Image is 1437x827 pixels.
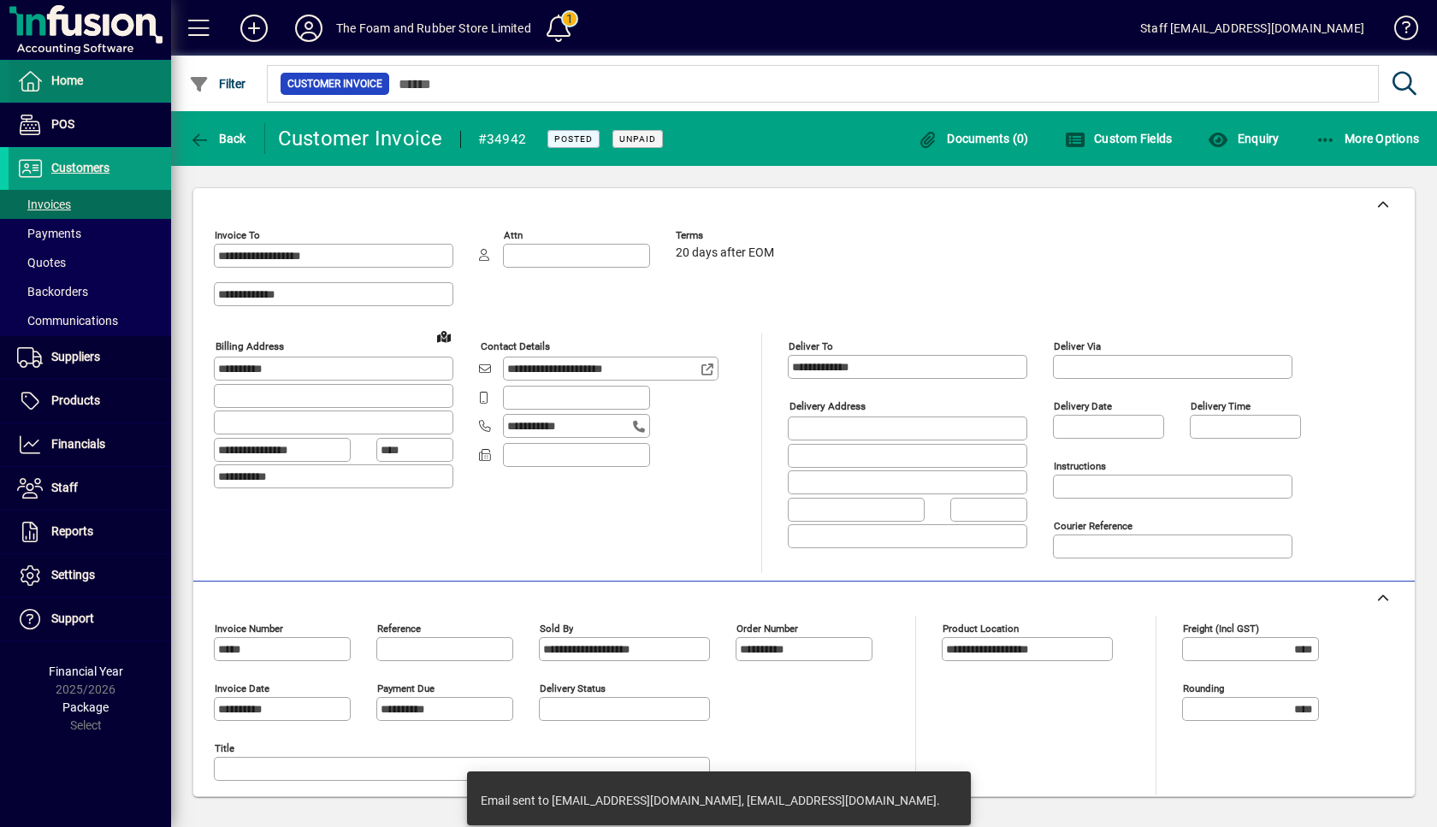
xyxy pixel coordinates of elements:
span: Back [189,132,246,145]
mat-label: Deliver To [789,340,833,352]
span: Customer Invoice [287,75,382,92]
mat-label: Delivery status [540,682,606,694]
span: Payments [17,227,81,240]
span: Documents (0) [918,132,1029,145]
a: Backorders [9,277,171,306]
span: More Options [1316,132,1420,145]
a: Financials [9,423,171,466]
a: Home [9,60,171,103]
a: Reports [9,511,171,553]
mat-label: Invoice To [215,229,260,241]
button: Enquiry [1203,123,1283,154]
span: Financial Year [49,665,123,678]
span: POS [51,117,74,131]
span: Financials [51,437,105,451]
span: Settings [51,568,95,582]
mat-label: Freight (incl GST) [1183,623,1259,635]
span: Products [51,393,100,407]
mat-label: Order number [736,623,798,635]
mat-label: Courier Reference [1054,520,1132,532]
span: Invoices [17,198,71,211]
a: Suppliers [9,336,171,379]
a: Quotes [9,248,171,277]
div: Email sent to [EMAIL_ADDRESS][DOMAIN_NAME], [EMAIL_ADDRESS][DOMAIN_NAME]. [481,792,940,809]
mat-label: Title [215,742,234,754]
span: Backorders [17,285,88,298]
mat-label: Product location [943,623,1019,635]
button: Back [185,123,251,154]
span: Package [62,700,109,714]
a: POS [9,103,171,146]
mat-label: Deliver via [1054,340,1101,352]
span: Unpaid [619,133,656,145]
span: Enquiry [1208,132,1279,145]
mat-label: Attn [504,229,523,241]
button: Documents (0) [914,123,1033,154]
button: More Options [1311,123,1424,154]
a: Payments [9,219,171,248]
span: 20 days after EOM [676,246,774,260]
span: Support [51,611,94,625]
a: Communications [9,306,171,335]
a: Staff [9,467,171,510]
div: The Foam and Rubber Store Limited [336,15,531,42]
div: #34942 [478,126,527,153]
mat-label: Invoice number [215,623,283,635]
a: View on map [430,322,458,350]
a: Settings [9,554,171,597]
mat-label: Sold by [540,623,573,635]
span: Home [51,74,83,87]
button: Add [227,13,281,44]
span: Communications [17,314,118,328]
app-page-header-button: Back [171,123,265,154]
button: Custom Fields [1061,123,1177,154]
button: Profile [281,13,336,44]
a: Invoices [9,190,171,219]
mat-label: Delivery time [1191,400,1251,412]
mat-label: Rounding [1183,682,1224,694]
a: Products [9,380,171,422]
mat-label: Instructions [1054,460,1106,472]
span: Reports [51,524,93,538]
div: Customer Invoice [278,125,443,152]
button: Filter [185,68,251,99]
mat-label: Invoice date [215,682,269,694]
a: Knowledge Base [1381,3,1416,59]
span: Customers [51,161,109,174]
span: Posted [554,133,593,145]
span: Filter [189,77,246,91]
a: Support [9,598,171,641]
mat-label: Delivery date [1054,400,1112,412]
mat-label: Reference [377,623,421,635]
span: Staff [51,481,78,494]
mat-label: Payment due [377,682,435,694]
span: Quotes [17,256,66,269]
span: Suppliers [51,350,100,363]
span: Terms [676,230,778,241]
span: Custom Fields [1065,132,1173,145]
div: Staff [EMAIL_ADDRESS][DOMAIN_NAME] [1140,15,1364,42]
